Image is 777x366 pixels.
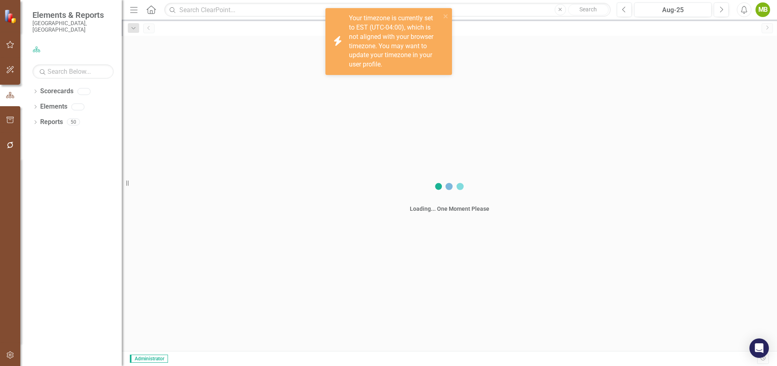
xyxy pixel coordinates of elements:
[32,10,114,20] span: Elements & Reports
[32,64,114,79] input: Search Below...
[40,118,63,127] a: Reports
[579,6,597,13] span: Search
[410,205,489,213] div: Loading... One Moment Please
[67,119,80,126] div: 50
[4,9,18,24] img: ClearPoint Strategy
[568,4,609,15] button: Search
[349,14,441,69] div: Your timezone is currently set to EST (UTC-04:00), which is not aligned with your browser timezon...
[32,20,114,33] small: [GEOGRAPHIC_DATA], [GEOGRAPHIC_DATA]
[40,87,73,96] a: Scorecards
[755,2,770,17] button: MB
[164,3,610,17] input: Search ClearPoint...
[130,355,168,363] span: Administrator
[443,11,449,21] button: close
[40,102,67,111] a: Elements
[749,338,769,358] div: Open Intercom Messenger
[637,5,709,15] div: Aug-25
[634,2,712,17] button: Aug-25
